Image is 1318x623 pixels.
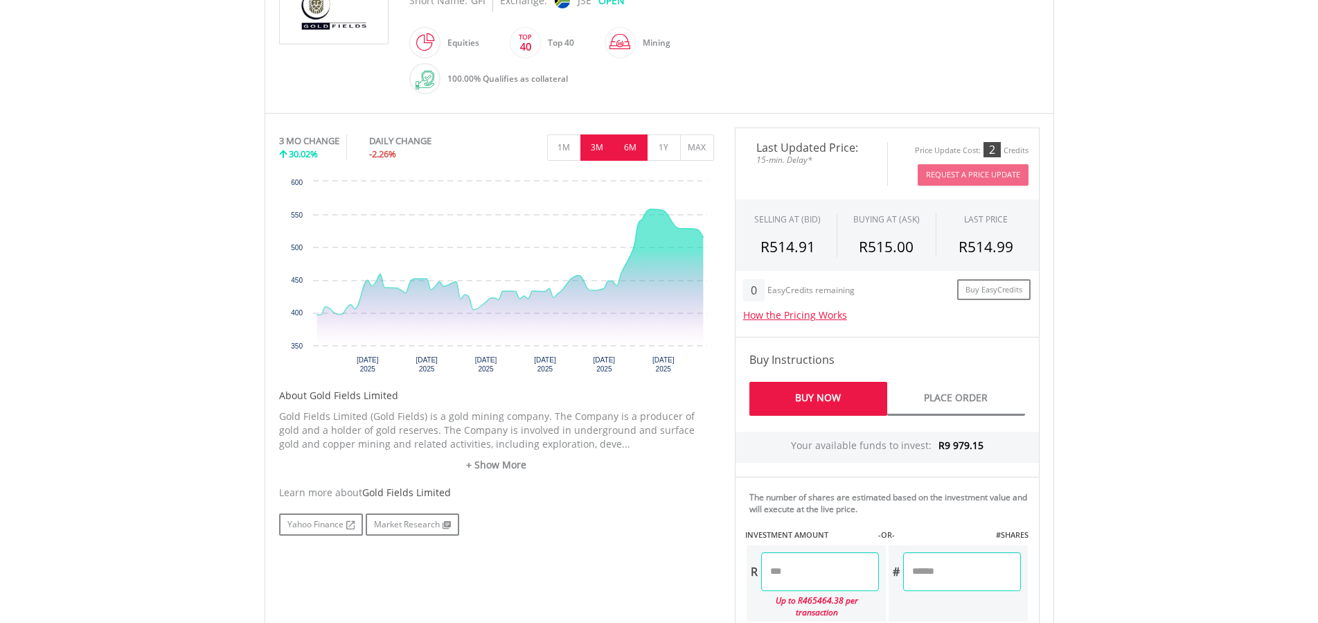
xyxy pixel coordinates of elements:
span: Gold Fields Limited [362,486,451,499]
button: MAX [680,134,714,161]
div: 2 [983,142,1001,157]
button: 1Y [647,134,681,161]
a: How the Pricing Works [743,308,847,322]
div: SELLING AT (BID) [754,213,821,225]
a: Place Order [887,382,1025,416]
div: The number of shares are estimated based on the investment value and will execute at the live price. [749,491,1033,515]
div: EasyCredits remaining [767,286,855,297]
span: BUYING AT (ASK) [853,213,920,225]
div: LAST PRICE [964,213,1008,225]
text: [DATE] 2025 [357,356,379,373]
span: 100.00% Qualifies as collateral [447,73,568,85]
text: [DATE] 2025 [594,356,616,373]
div: R [747,552,761,591]
text: 350 [291,342,303,350]
div: Up to R465464.38 per transaction [747,591,879,622]
a: Yahoo Finance [279,514,363,536]
button: 1M [547,134,581,161]
text: 500 [291,244,303,252]
img: collateral-qualifying-green.svg [416,71,434,89]
button: Request A Price Update [918,164,1028,186]
h4: Buy Instructions [749,351,1025,368]
a: Buy EasyCredits [957,279,1031,301]
span: R514.91 [760,237,815,256]
span: R515.00 [859,237,914,256]
h5: About Gold Fields Limited [279,389,714,403]
span: 30.02% [289,148,318,160]
label: INVESTMENT AMOUNT [745,529,828,541]
div: # [889,552,903,591]
svg: Interactive chart [279,175,714,383]
div: Your available funds to invest: [736,432,1039,463]
span: Last Updated Price: [746,142,877,153]
text: [DATE] 2025 [652,356,675,373]
span: R514.99 [959,237,1013,256]
div: Credits [1004,146,1028,156]
div: DAILY CHANGE [369,134,478,148]
text: [DATE] 2025 [534,356,556,373]
text: 550 [291,211,303,219]
div: 3 MO CHANGE [279,134,339,148]
a: + Show More [279,458,714,472]
text: 600 [291,179,303,186]
text: 400 [291,309,303,317]
label: #SHARES [996,529,1028,541]
div: 0 [743,279,765,301]
a: Buy Now [749,382,887,416]
button: 6M [614,134,648,161]
text: [DATE] 2025 [416,356,438,373]
div: Learn more about [279,486,714,500]
text: [DATE] 2025 [475,356,497,373]
span: -2.26% [369,148,396,160]
text: 450 [291,277,303,284]
div: Equities [440,26,479,60]
button: 3M [580,134,614,161]
div: Price Update Cost: [915,146,981,156]
span: 15-min. Delay* [746,153,877,166]
div: Chart. Highcharts interactive chart. [279,174,714,382]
span: R9 979.15 [938,439,983,452]
div: Mining [636,26,670,60]
label: -OR- [878,529,895,541]
div: Top 40 [541,26,574,60]
a: Market Research [366,514,459,536]
p: Gold Fields Limited (Gold Fields) is a gold mining company. The Company is a producer of gold and... [279,410,714,451]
